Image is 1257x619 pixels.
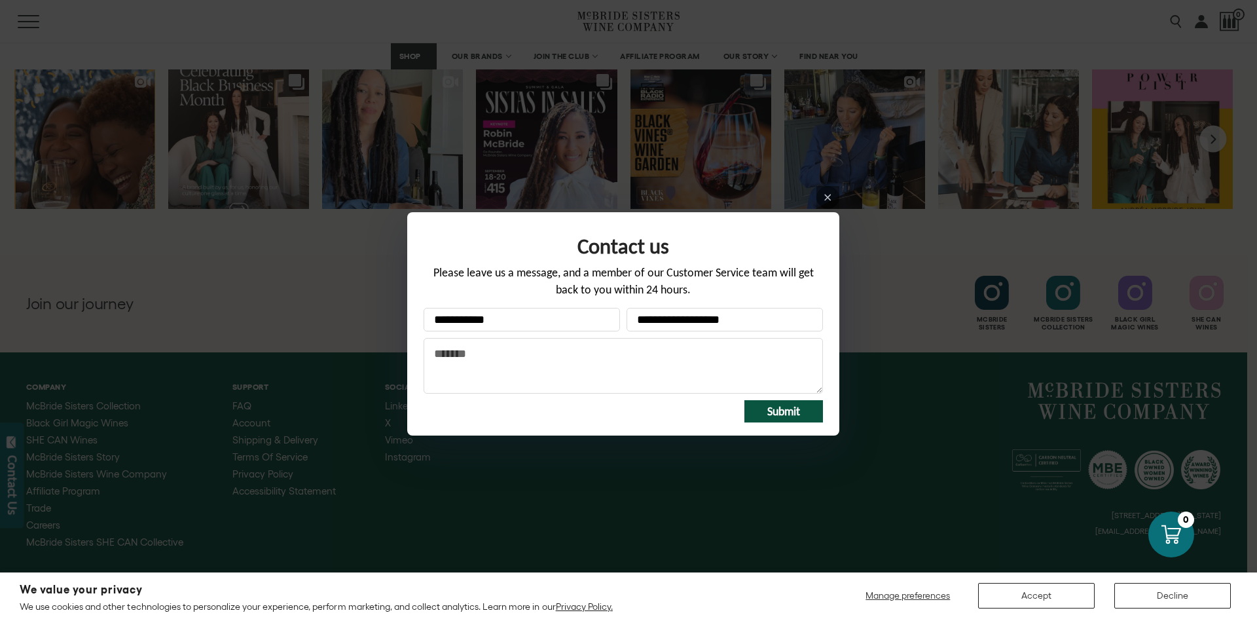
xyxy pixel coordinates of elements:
[424,265,823,307] div: Please leave us a message, and a member of our Customer Service team will get back to you within ...
[20,584,613,595] h2: We value your privacy
[20,601,613,612] p: We use cookies and other technologies to personalize your experience, perform marketing, and coll...
[577,233,669,259] span: Contact us
[424,225,823,265] div: Form title
[424,308,620,331] input: Your name
[978,583,1095,609] button: Accept
[424,338,823,394] textarea: Message
[865,590,950,601] span: Manage preferences
[767,404,800,419] span: Submit
[858,583,958,609] button: Manage preferences
[744,400,823,422] button: Submit
[1114,583,1231,609] button: Decline
[1178,512,1194,528] div: 0
[556,601,613,612] a: Privacy Policy.
[627,308,823,331] input: Your email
